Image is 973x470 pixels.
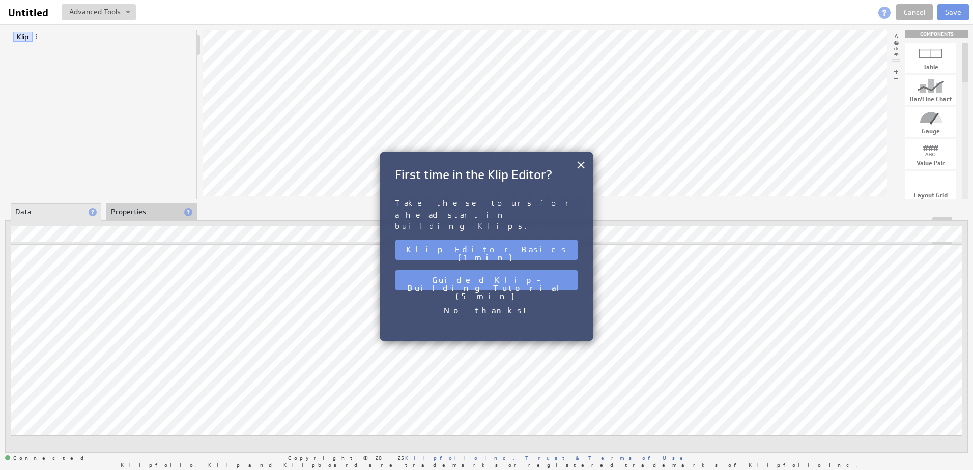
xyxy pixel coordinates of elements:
button: Klip Editor Basics (1 min) [395,240,578,260]
button: Guided Klip-Building Tutorial (5 min) [395,270,578,290]
span: Klipfolio, Klip and Klipboard are trademarks or registered trademarks of Klipfolio Inc. [121,462,858,467]
p: Take these tours for a head start in building Klips: [395,198,578,232]
div: Value Pair [905,160,956,166]
div: Table [905,64,956,70]
div: Drag & drop components onto the workspace [905,30,968,38]
a: Trust & Terms of Use [525,454,690,461]
li: Properties [106,203,197,221]
span: Connected: ID: dpnc-22 Online: true [5,455,90,461]
div: Bar/Line Chart [905,96,956,102]
button: Save [937,4,969,20]
img: button-savedrop.png [126,11,131,15]
span: Copyright © 2025 [288,455,514,460]
a: Klipfolio Inc. [405,454,514,461]
h2: First time in the Klip Editor? [395,167,578,183]
li: Hide or show the component palette [892,32,900,60]
div: Gauge [905,128,956,134]
button: Close [576,155,586,175]
input: Untitled [4,4,55,21]
span: More actions [33,33,40,40]
a: Klip [13,32,33,42]
li: Hide or show the component controls palette [892,61,900,89]
a: Cancel [896,4,933,20]
li: Data [11,203,101,221]
div: Layout Grid [905,192,956,198]
button: No thanks! [395,301,578,321]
